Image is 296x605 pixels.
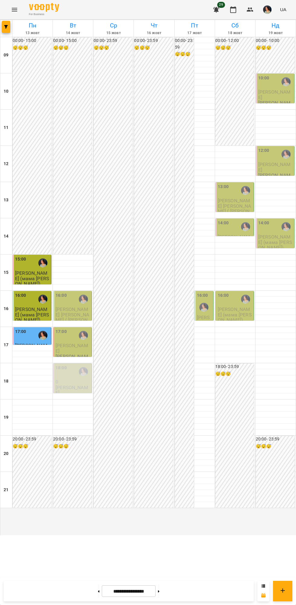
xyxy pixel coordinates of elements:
h6: Пт [175,21,214,30]
label: 17:00 [15,328,26,335]
h6: 😴😴😴 [215,371,254,377]
img: Ніколь [282,222,291,231]
h6: 15 [4,269,8,276]
h6: 17 [4,342,8,348]
span: [PERSON_NAME] (мама [PERSON_NAME]) [218,234,252,250]
h6: 😴😴😴 [94,45,132,51]
button: UA [278,4,289,15]
h6: Сб [216,21,254,30]
h6: 16 [4,306,8,312]
div: Ніколь [282,77,291,86]
h6: 😴😴😴 [53,443,92,450]
h6: 20 [4,450,8,457]
h6: 😴😴😴 [13,443,51,450]
span: For Business [29,12,59,16]
h6: Ср [94,21,133,30]
h6: 19 [4,414,8,421]
span: [PERSON_NAME] (мама [PERSON_NAME]) [218,306,252,323]
span: [PERSON_NAME] (мама [PERSON_NAME]) [197,315,211,352]
img: Ніколь [199,303,208,312]
img: Ніколь [38,331,47,340]
span: [PERSON_NAME] [56,343,88,354]
h6: 😴😴😴 [175,51,194,58]
h6: 14 [4,233,8,240]
span: [PERSON_NAME] (мама [PERSON_NAME]) [15,306,49,323]
span: 29 [217,2,225,8]
img: Ніколь [38,258,47,267]
h6: 😴😴😴 [134,45,173,51]
h6: 21 [4,487,8,493]
h6: 13 жовт [13,30,52,36]
img: Ніколь [241,295,250,304]
h6: 15 жовт [94,30,133,36]
img: Voopty Logo [29,3,59,12]
h6: 20:00 - 23:59 [53,436,92,443]
h6: Чт [135,21,173,30]
h6: 😴😴😴 [256,45,294,51]
img: Ніколь [241,186,250,195]
label: 16:00 [197,292,208,299]
img: Ніколь [79,295,88,304]
p: [PERSON_NAME] [56,385,90,395]
h6: Вт [54,21,92,30]
h6: 11 [4,124,8,131]
h6: 00:00 - 12:00 [215,37,254,44]
h6: 13 [4,197,8,203]
label: 14:00 [218,220,229,226]
img: Ніколь [79,331,88,340]
p: [PERSON_NAME] [258,100,293,111]
h6: 10 [4,88,8,95]
span: [PERSON_NAME] (мама [PERSON_NAME]) [258,234,292,250]
img: Ніколь [282,150,291,159]
span: [PERSON_NAME] [258,162,291,172]
h6: 19 жовт [256,30,295,36]
label: 17:00 [56,328,67,335]
h6: 18 жовт [216,30,254,36]
span: [PERSON_NAME] [PERSON_NAME] ( [PERSON_NAME]) [56,306,90,328]
h6: 20:00 - 23:59 [13,436,51,443]
h6: 😴😴😴 [215,45,254,51]
h6: 09 [4,52,8,59]
label: 15:00 [15,256,26,263]
label: 10:00 [258,75,269,82]
h6: 00:00 - 23:59 [134,37,173,44]
label: 18:00 [56,365,67,371]
h6: 00:00 - 23:59 [175,37,194,50]
label: 16:00 [218,292,229,299]
img: Ніколь [241,222,250,231]
h6: 20:00 - 23:59 [256,436,294,443]
span: [PERSON_NAME] (мама [PERSON_NAME]) [15,270,49,286]
span: [PERSON_NAME] [PERSON_NAME] ( [PERSON_NAME]) [218,198,252,219]
h6: 18:00 - 23:59 [215,363,254,370]
h6: 😴😴😴 [256,443,294,450]
label: 13:00 [218,184,229,190]
span: [PERSON_NAME] [15,343,48,354]
span: [PERSON_NAME] [258,89,291,100]
img: e7cc86ff2ab213a8ed988af7ec1c5bbe.png [263,5,272,14]
button: Menu [7,2,22,17]
img: Ніколь [79,367,88,376]
h6: Пн [13,21,52,30]
img: Ніколь [38,295,47,304]
h6: Нд [256,21,295,30]
h6: 00:00 - 10:00 [256,37,294,44]
label: 12:00 [258,147,269,154]
h6: 😴😴😴 [13,45,51,51]
h6: 😴😴😴 [53,45,92,51]
span: UA [280,6,286,13]
h6: 12 [4,161,8,167]
h6: 00:00 - 15:00 [13,37,51,44]
h6: 17 жовт [175,30,214,36]
h6: 14 жовт [54,30,92,36]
